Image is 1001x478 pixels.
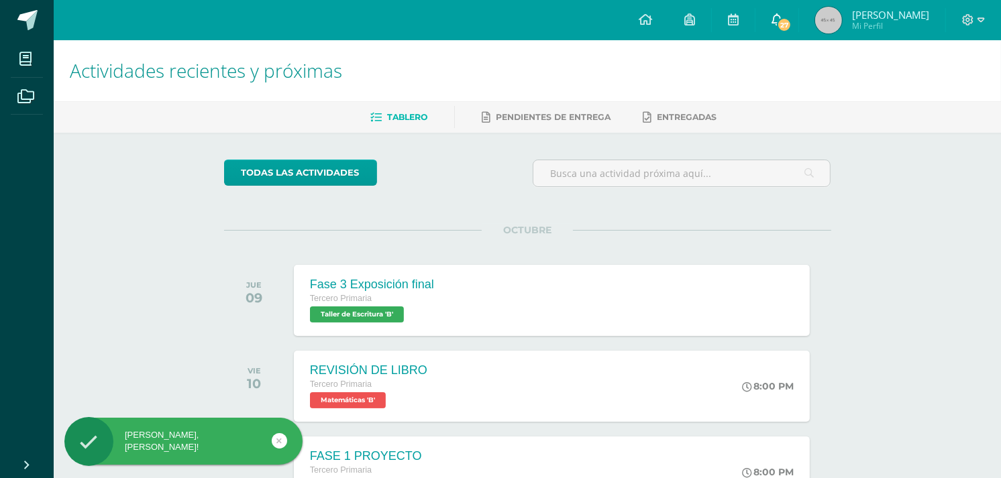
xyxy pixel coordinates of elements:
div: VIE [247,366,261,375]
span: Tercero Primaria [310,465,372,475]
div: 8:00 PM [742,380,794,392]
input: Busca una actividad próxima aquí... [533,160,831,186]
div: FASE 1 PROYECTO [310,449,422,463]
span: Entregadas [657,112,717,122]
div: 09 [246,290,262,306]
span: Actividades recientes y próximas [70,58,342,83]
span: 27 [777,17,792,32]
a: Tablero [370,107,427,128]
div: [PERSON_NAME], [PERSON_NAME]! [64,429,303,453]
div: 10 [247,375,261,392]
span: Tercero Primaria [310,379,372,389]
img: 45x45 [815,7,842,34]
div: REVISIÓN DE LIBRO [310,363,427,377]
div: JUE [246,280,262,290]
span: Taller de Escritura 'B' [310,306,404,322]
span: Mi Perfil [852,20,929,32]
div: Fase 3 Exposición final [310,278,434,292]
a: Entregadas [643,107,717,128]
span: [PERSON_NAME] [852,8,929,21]
a: Pendientes de entrega [482,107,611,128]
span: Tablero [387,112,427,122]
span: Matemáticas 'B' [310,392,386,408]
span: Tercero Primaria [310,294,372,303]
span: Pendientes de entrega [496,112,611,122]
a: todas las Actividades [224,160,377,186]
div: 8:00 PM [742,466,794,478]
span: OCTUBRE [482,224,573,236]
